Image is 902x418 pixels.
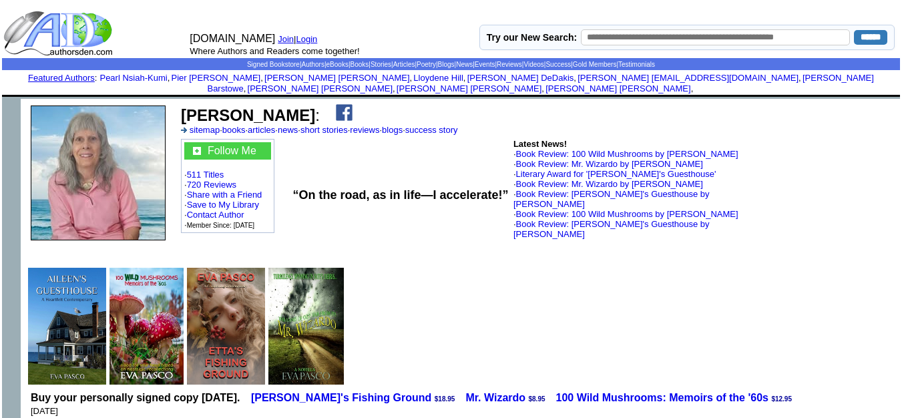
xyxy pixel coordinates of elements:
[513,189,710,209] font: ·
[573,61,617,68] a: Gold Members
[187,268,265,385] img: 78955.jpeg
[181,106,315,124] b: [PERSON_NAME]
[513,189,710,209] a: Book Review: [PERSON_NAME]'s Guesthouse by [PERSON_NAME]
[450,97,452,99] img: shim.gif
[278,125,298,135] a: news
[397,83,541,93] a: [PERSON_NAME] [PERSON_NAME]
[31,392,240,403] b: Buy your personally signed copy [DATE].
[251,392,431,403] a: [PERSON_NAME]'s Fishing Ground
[185,326,186,327] img: shim.gif
[190,46,359,56] font: Where Authors and Readers come together!
[516,179,703,189] a: Book Review: Mr. Wizardo by [PERSON_NAME]
[450,95,452,97] img: shim.gif
[181,128,187,133] img: a_336699.gif
[187,180,236,190] a: 720 Reviews
[475,61,495,68] a: Events
[190,125,220,135] a: sitemap
[247,61,300,68] a: Signed Bookstore
[516,159,703,169] a: Book Review: Mr. Wizardo by [PERSON_NAME]
[618,61,655,68] a: Testimonials
[266,326,267,327] img: shim.gif
[301,61,324,68] a: Authors
[187,210,244,220] a: Contact Author
[417,61,436,68] a: Poetry
[248,125,275,135] a: articles
[300,125,348,135] a: short stories
[3,10,116,57] img: logo_ad.gif
[99,73,873,93] font: , , , , , , , , , ,
[222,125,246,135] a: books
[513,149,738,159] font: ·
[529,395,545,403] span: $8.95
[336,104,353,121] img: fb.png
[278,34,294,44] a: Join
[187,222,255,229] font: Member Since: [DATE]
[31,106,166,240] img: 65583.jpg
[184,142,271,230] font: · · · · · ·
[516,169,716,179] a: Literary Award for '[PERSON_NAME]'s Guesthouse'
[28,268,106,385] img: 80130.jpg
[208,145,256,156] a: Follow Me
[264,73,409,83] a: [PERSON_NAME] [PERSON_NAME]
[351,61,369,68] a: Books
[247,61,655,68] span: | | | | | | | | | | | | | |
[513,219,710,239] font: ·
[187,170,224,180] a: 511 Titles
[487,32,577,43] label: Try our New Search:
[292,188,508,202] b: “On the road, as in life—I accelerate!”
[181,125,458,135] font: · · · · · · ·
[190,33,275,44] font: [DOMAIN_NAME]
[187,200,259,210] a: Save to My Library
[294,34,322,44] font: |
[246,85,247,93] font: i
[109,268,184,385] img: 74222.jpg
[544,85,545,93] font: i
[382,125,403,135] a: blogs
[28,73,95,83] a: Featured Authors
[268,268,344,385] img: 76312.jpg
[326,61,349,68] a: eBooks
[170,75,171,82] font: i
[465,75,467,82] font: i
[467,73,574,83] a: [PERSON_NAME] DeDakis
[513,169,716,179] font: ·
[181,106,320,124] font: :
[193,147,201,155] img: gc.jpg
[513,219,710,239] a: Book Review: [PERSON_NAME]'s Guesthouse by [PERSON_NAME]
[465,392,525,403] a: Mr. Wizardo
[350,125,379,135] a: reviews
[516,149,738,159] a: Book Review: 100 Wild Mushrooms by [PERSON_NAME]
[693,85,694,93] font: i
[513,159,703,169] font: ·
[545,83,690,93] a: [PERSON_NAME] [PERSON_NAME]
[248,83,393,93] a: [PERSON_NAME] [PERSON_NAME]
[513,209,738,219] font: ·
[395,85,397,93] font: i
[172,73,261,83] a: Pier [PERSON_NAME]
[545,61,571,68] a: Success
[513,179,703,189] font: ·
[523,61,543,68] a: Videos
[187,190,262,200] a: Share with a Friend
[413,73,463,83] a: Lloydene Hill
[456,61,473,68] a: News
[578,73,799,83] a: [PERSON_NAME] [EMAIL_ADDRESS][DOMAIN_NAME]
[513,139,567,149] b: Latest News!
[345,326,346,327] img: shim.gif
[556,392,768,403] a: 100 Wild Mushrooms: Memoirs of the '60s
[296,34,318,44] a: Login
[99,73,167,83] a: Pearl Nsiah-Kumi
[412,75,413,82] font: i
[263,75,264,82] font: i
[497,61,522,68] a: Reviews
[371,61,391,68] a: Stories
[28,73,97,83] font: :
[438,61,455,68] a: Blogs
[801,75,803,82] font: i
[516,209,738,219] a: Book Review: 100 Wild Mushrooms by [PERSON_NAME]
[405,125,458,135] a: success story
